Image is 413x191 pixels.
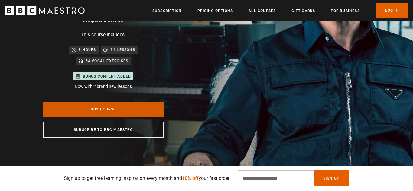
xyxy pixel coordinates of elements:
p: This course includes: [81,31,126,38]
a: For business [331,8,359,14]
a: Buy Course [43,102,164,117]
a: Pricing Options [197,8,233,14]
a: Log In [376,3,408,18]
svg: BBC Maestro [5,6,85,15]
a: Subscription [152,8,182,14]
button: Sign Up [314,170,349,186]
p: Bonus content added [83,74,131,79]
a: Gift Cards [291,8,315,14]
nav: Primary [152,3,408,18]
span: 10% off [182,175,199,181]
p: Sign up to get free learning inspiration every month and your first order! [64,175,231,182]
a: Subscribe to BBC Maestro [43,122,164,138]
p: 8 hours [79,47,96,53]
p: Now with 2 brand new lessons [73,83,134,90]
a: All Courses [249,8,276,14]
p: 54 Vocal Exercises [86,58,128,64]
p: 31 lessons [111,47,135,53]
